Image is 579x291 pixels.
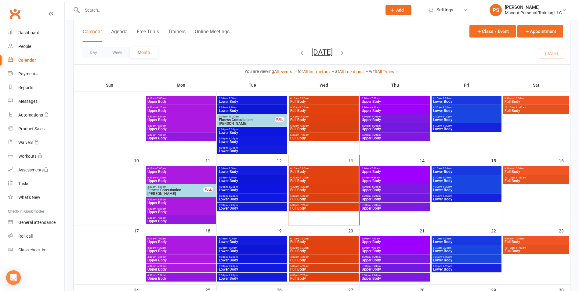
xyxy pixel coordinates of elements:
span: 6:30pm [219,146,286,149]
div: FULL [203,187,213,192]
span: 8:30am [147,106,215,109]
span: - 9:20am [227,106,237,109]
span: 4:30pm [361,256,429,258]
span: 4:30pm [433,115,500,118]
span: 8:30am [290,106,357,109]
span: - 7:20pm [156,217,166,219]
div: Open Intercom Messenger [6,270,21,285]
span: Lower Body [219,197,286,201]
span: Lower Body [219,140,286,144]
span: Lower Body [433,179,500,183]
div: What's New [18,195,40,200]
span: Lower Body [433,258,500,262]
span: 5:30pm [290,195,357,197]
div: Class check-in [18,247,45,252]
span: Upper Body [147,127,215,131]
a: Workouts [8,149,64,163]
span: Upper Body [361,136,429,140]
span: - 7:20pm [228,146,238,149]
span: 4:30pm [361,115,429,118]
span: 6:30pm [361,204,429,207]
span: 6:10am [147,237,215,240]
span: - 5:20pm [228,256,238,258]
span: Lower Body [219,258,286,262]
span: Lower Body [433,170,500,174]
span: - 7:00am [370,97,380,100]
span: - 9:20am [442,106,451,109]
span: Upper Body [147,219,215,223]
span: - 7:00am [156,167,166,170]
span: Full Body [504,109,568,113]
span: 5:30pm [433,195,500,197]
span: 6:10am [219,97,286,100]
span: 4:30pm [433,185,500,188]
span: Upper Body [147,249,215,253]
span: - 5:20pm [442,185,452,188]
span: Upper Body [361,109,429,113]
div: Workouts [18,154,37,159]
span: Full Body [290,179,357,183]
span: 6:10am [433,97,500,100]
div: Maxout Personal Training LLC [505,10,562,16]
span: - 6:20pm [442,195,452,197]
span: - 7:00am [442,167,451,170]
span: Lower Body [219,100,286,103]
span: Full Body [504,170,568,174]
span: 9:30am [219,115,275,118]
span: 10:10am [504,176,568,179]
span: - 5:20pm [156,198,166,201]
span: - 6:20pm [228,195,238,197]
span: Add [396,8,404,13]
span: Lower Body [433,100,500,103]
div: 21 [420,225,431,235]
div: 10 [134,155,145,165]
div: 11 [205,155,216,165]
th: Sun [74,79,145,92]
a: All Locations [339,69,369,74]
span: Full Body [290,240,357,244]
th: Thu [360,79,431,92]
span: 6:30pm [147,217,215,219]
div: 18 [205,225,216,235]
span: - 7:20pm [228,204,238,207]
span: 6:30pm [290,204,357,207]
span: Lower Body [219,188,286,192]
span: Lower Body [433,249,500,253]
span: - 9:20am [442,176,451,179]
span: 6:10am [433,167,500,170]
span: - 7:20pm [299,134,309,136]
span: - 5:20pm [228,185,238,188]
a: Waivers [8,136,64,149]
span: - 10:00am [513,97,524,100]
span: - 6:20pm [299,195,309,197]
span: 8:30am [147,246,215,249]
span: Full Body [290,136,357,140]
span: Lower Body [219,149,286,153]
a: Messages [8,95,64,108]
strong: You are viewing [244,69,274,74]
span: - 7:00am [299,97,309,100]
span: 8:30am [433,176,500,179]
a: Reports [8,81,64,95]
span: 6:10am [219,167,286,170]
div: Tasks [18,181,29,186]
a: Clubworx [7,6,23,21]
span: - 9:20am [442,246,451,249]
div: Roll call [18,234,33,239]
span: - 10:30am [227,115,239,118]
span: Upper Body [361,207,429,210]
span: Upper Body [147,179,215,183]
span: - 7:20pm [156,134,166,136]
span: Lower Body [219,240,286,244]
button: Appointment [517,25,563,38]
span: Upper Body [147,258,215,262]
span: 8:30am [290,176,357,179]
span: - 7:00am [370,237,380,240]
div: Reports [18,85,33,90]
span: - 4:30pm [156,185,166,188]
th: Fri [431,79,502,92]
span: Upper Body [361,249,429,253]
th: Tue [217,79,288,92]
span: Upper Body [361,127,429,131]
span: Lower Body [219,207,286,210]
